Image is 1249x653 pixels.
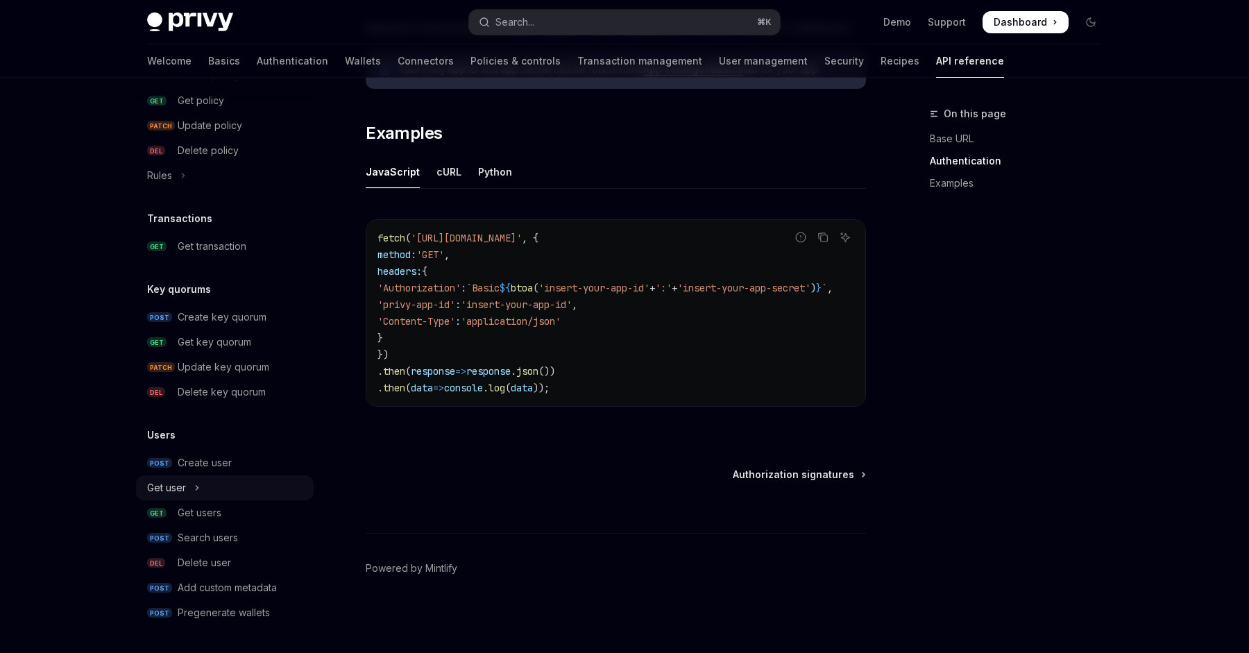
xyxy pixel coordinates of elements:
[147,558,165,568] span: DEL
[147,121,175,131] span: PATCH
[461,315,561,328] span: 'application/json'
[147,427,176,443] h5: Users
[757,17,772,28] span: ⌘ K
[377,265,422,278] span: headers:
[136,475,314,500] button: Toggle Get user section
[677,282,810,294] span: 'insert-your-app-secret'
[178,579,277,596] div: Add custom metadata
[136,138,314,163] a: DELDelete policy
[478,155,512,188] div: Python
[147,480,186,496] div: Get user
[178,142,239,159] div: Delete policy
[136,450,314,475] a: POSTCreate user
[136,355,314,380] a: PATCHUpdate key quorum
[257,44,328,78] a: Authentication
[836,228,854,246] button: Ask AI
[672,282,677,294] span: +
[147,362,175,373] span: PATCH
[822,282,827,294] span: `
[178,359,269,375] div: Update key quorum
[136,380,314,405] a: DELDelete key quorum
[810,282,816,294] span: )
[147,337,167,348] span: GET
[538,365,555,378] span: ())
[883,15,911,29] a: Demo
[147,533,172,543] span: POST
[816,282,822,294] span: }
[377,232,405,244] span: fetch
[147,281,211,298] h5: Key quorums
[377,382,383,394] span: .
[500,282,511,294] span: ${
[366,155,420,188] div: JavaScript
[208,44,240,78] a: Basics
[366,561,457,575] a: Powered by Mintlify
[147,167,172,184] div: Rules
[377,332,383,344] span: }
[136,525,314,550] a: POSTSearch users
[533,282,538,294] span: (
[455,365,466,378] span: =>
[178,117,242,134] div: Update policy
[147,44,192,78] a: Welcome
[411,382,433,394] span: data
[577,44,702,78] a: Transaction management
[881,44,919,78] a: Recipes
[649,282,655,294] span: +
[411,365,455,378] span: response
[516,365,538,378] span: json
[178,504,221,521] div: Get users
[136,500,314,525] a: GETGet users
[377,315,455,328] span: 'Content-Type'
[488,382,505,394] span: log
[733,468,865,482] a: Authorization signatures
[930,150,1113,172] a: Authentication
[136,550,314,575] a: DELDelete user
[511,382,533,394] span: data
[377,348,389,361] span: })
[377,365,383,378] span: .
[178,334,251,350] div: Get key quorum
[147,12,233,32] img: dark logo
[147,146,165,156] span: DEL
[178,384,266,400] div: Delete key quorum
[533,382,550,394] span: ));
[572,298,577,311] span: ,
[178,92,224,109] div: Get policy
[944,105,1006,122] span: On this page
[466,282,500,294] span: `Basic
[1080,11,1102,33] button: Toggle dark mode
[433,382,444,394] span: =>
[792,228,810,246] button: Report incorrect code
[178,529,238,546] div: Search users
[511,282,533,294] span: btoa
[466,365,511,378] span: response
[178,309,266,325] div: Create key quorum
[377,282,461,294] span: 'Authorization'
[147,608,172,618] span: POST
[136,163,314,188] button: Toggle Rules section
[136,305,314,330] a: POSTCreate key quorum
[814,228,832,246] button: Copy the contents from the code block
[461,282,466,294] span: :
[416,248,444,261] span: 'GET'
[345,44,381,78] a: Wallets
[470,44,561,78] a: Policies & controls
[522,232,538,244] span: , {
[733,468,854,482] span: Authorization signatures
[405,382,411,394] span: (
[936,44,1004,78] a: API reference
[405,365,411,378] span: (
[930,172,1113,194] a: Examples
[147,458,172,468] span: POST
[178,554,231,571] div: Delete user
[178,604,270,621] div: Pregenerate wallets
[824,44,864,78] a: Security
[511,365,516,378] span: .
[436,155,461,188] div: cURL
[461,298,572,311] span: 'insert-your-app-id'
[422,265,427,278] span: {
[136,234,314,259] a: GETGet transaction
[383,365,405,378] span: then
[405,232,411,244] span: (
